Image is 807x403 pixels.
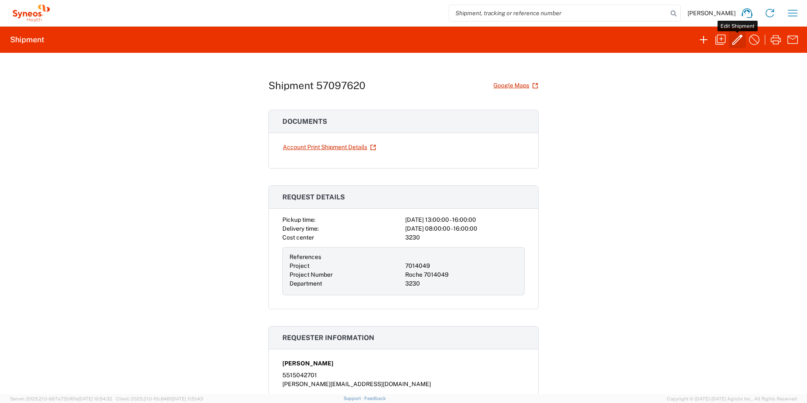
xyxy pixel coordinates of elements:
[282,225,319,232] span: Delivery time:
[10,35,44,45] h2: Shipment
[688,9,736,17] span: [PERSON_NAME]
[405,270,517,279] div: Roche 7014049
[282,117,327,125] span: Documents
[405,224,525,233] div: [DATE] 08:00:00 - 16:00:00
[282,140,376,155] a: Account Print Shipment Details
[10,396,112,401] span: Server: 2025.21.0-667a72bf6fa
[405,215,525,224] div: [DATE] 13:00:00 - 16:00:00
[667,395,797,403] span: Copyright © [DATE]-[DATE] Agistix Inc., All Rights Reserved
[364,396,386,401] a: Feedback
[290,261,402,270] div: Project
[171,396,203,401] span: [DATE] 11:51:43
[405,279,517,288] div: 3230
[282,334,374,342] span: Requester information
[282,234,314,241] span: Cost center
[282,193,345,201] span: Request details
[405,233,525,242] div: 3230
[405,261,517,270] div: 7014049
[290,279,402,288] div: Department
[78,396,112,401] span: [DATE] 10:54:32
[282,359,333,368] span: [PERSON_NAME]
[290,253,321,260] span: References
[282,380,525,389] div: [PERSON_NAME][EMAIL_ADDRESS][DOMAIN_NAME]
[282,216,315,223] span: Pickup time:
[449,5,668,21] input: Shipment, tracking or reference number
[268,79,366,92] h1: Shipment 57097620
[344,396,365,401] a: Support
[282,371,525,380] div: 5515042701
[493,78,539,93] a: Google Maps
[290,270,402,279] div: Project Number
[116,396,203,401] span: Client: 2025.21.0-f0c8481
